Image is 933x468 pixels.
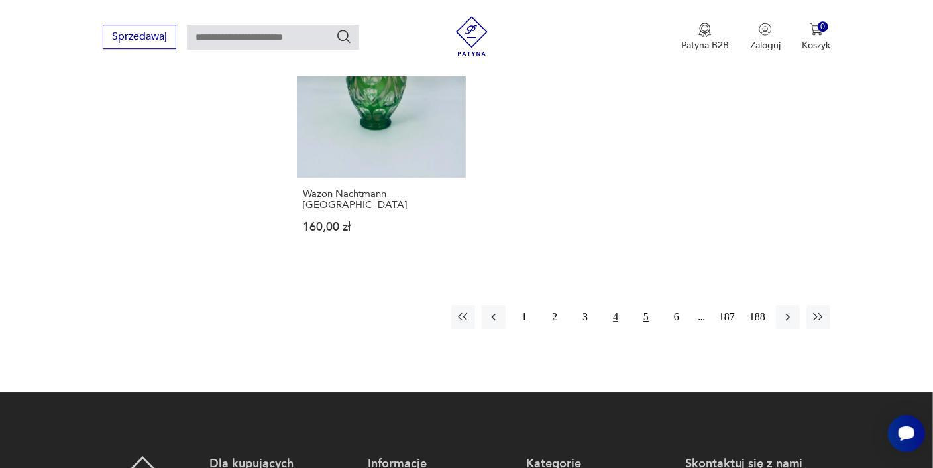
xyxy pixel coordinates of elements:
button: 187 [715,305,739,329]
button: 3 [573,305,597,329]
img: Ikona medalu [698,23,712,37]
button: 4 [604,305,628,329]
p: Zaloguj [750,39,781,52]
button: Sprzedawaj [103,25,176,49]
button: Zaloguj [750,23,781,52]
button: 0Koszyk [802,23,830,52]
a: Wazon Nachtmann BambergWazon Nachtmann [GEOGRAPHIC_DATA]160,00 zł [297,9,466,259]
a: Ikona medaluPatyna B2B [681,23,729,52]
div: 0 [818,21,829,32]
button: Szukaj [336,29,352,44]
button: 6 [665,305,688,329]
iframe: Smartsupp widget button [888,415,925,452]
p: Koszyk [802,39,830,52]
h3: Wazon Nachtmann [GEOGRAPHIC_DATA] [303,188,460,211]
img: Ikona koszyka [810,23,823,36]
img: Patyna - sklep z meblami i dekoracjami vintage [452,16,492,56]
button: Patyna B2B [681,23,729,52]
p: Patyna B2B [681,39,729,52]
p: 160,00 zł [303,221,460,233]
button: 2 [543,305,567,329]
button: 188 [745,305,769,329]
button: 1 [512,305,536,329]
img: Ikonka użytkownika [759,23,772,36]
button: 5 [634,305,658,329]
a: Sprzedawaj [103,33,176,42]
